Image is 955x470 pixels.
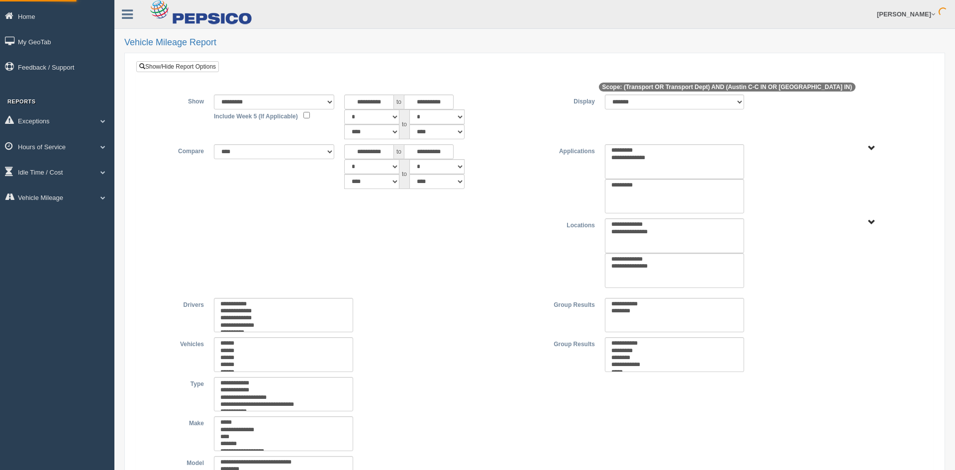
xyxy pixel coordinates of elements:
label: Locations [535,218,600,230]
span: to [399,159,409,189]
span: Scope: (Transport OR Transport Dept) AND (Austin C-C IN OR [GEOGRAPHIC_DATA] IN) [599,83,856,92]
label: Model [144,456,209,468]
label: Group Results [535,298,600,310]
label: Make [144,416,209,428]
label: Group Results [535,337,600,349]
span: to [399,109,409,139]
label: Drivers [144,298,209,310]
label: Compare [144,144,209,156]
span: to [394,94,404,109]
label: Show [144,94,209,106]
label: Applications [535,144,600,156]
span: to [394,144,404,159]
label: Type [144,377,209,389]
label: Include Week 5 (If Applicable) [214,109,298,121]
label: Vehicles [144,337,209,349]
label: Display [535,94,600,106]
h2: Vehicle Mileage Report [124,38,945,48]
a: Show/Hide Report Options [136,61,219,72]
